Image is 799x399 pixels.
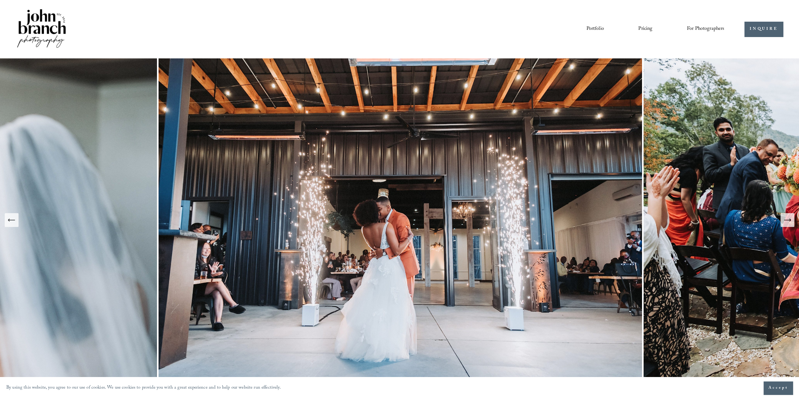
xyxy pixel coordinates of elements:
[744,22,783,37] a: INQUIRE
[780,213,794,227] button: Next Slide
[586,24,604,35] a: Portfolio
[638,24,652,35] a: Pricing
[768,385,788,391] span: Accept
[5,213,19,227] button: Previous Slide
[6,384,281,393] p: By using this website, you agree to our use of cookies. We use cookies to provide you with a grea...
[16,8,67,50] img: John Branch IV Photography
[687,24,725,34] span: For Photographers
[764,381,793,395] button: Accept
[687,24,725,35] a: folder dropdown
[159,58,644,382] img: The Meadows Raleigh Wedding Photography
